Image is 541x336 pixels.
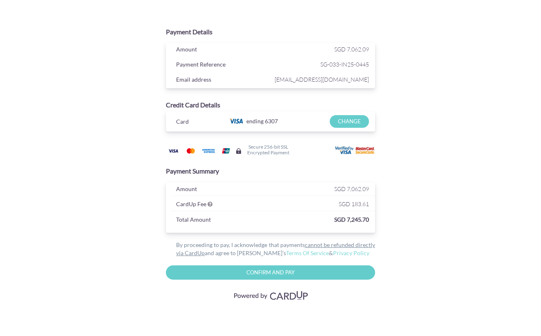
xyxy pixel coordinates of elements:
input: Confirm and Pay [166,265,375,280]
img: American Express [200,146,217,156]
div: Card [170,116,221,129]
img: User card [335,146,376,155]
div: Amount [170,184,273,196]
u: cannot be refunded directly via CardUp [176,241,375,256]
div: Payment Reference [170,59,273,71]
img: Mastercard [183,146,199,156]
span: SGD 7,062.09 [334,46,369,53]
img: Secure lock [235,148,242,154]
img: Visa [165,146,181,156]
div: CardUp Fee [170,199,273,211]
input: CHANGE [330,115,369,128]
div: Credit Card Details [166,100,375,110]
div: Payment Summary [166,167,375,176]
div: Total Amount [170,214,238,227]
div: Email address [170,74,273,87]
span: SGD 7,062.09 [334,185,369,192]
span: SG-033-IN25-0445 [273,59,369,69]
div: Amount [170,44,273,56]
div: SGD 7,245.70 [238,214,375,227]
img: Union Pay [218,146,234,156]
h6: Secure 256-bit SSL Encrypted Payment [247,144,289,155]
span: ending [246,115,264,127]
div: Payment Details [166,27,375,37]
a: Privacy Policy [333,249,369,256]
img: Visa, Mastercard [230,288,311,303]
div: SGD 183.61 [273,199,375,211]
div: By proceeding to pay, I acknowledge that payments and agree to [PERSON_NAME]’s & [166,241,375,257]
span: [EMAIL_ADDRESS][DOMAIN_NAME] [273,74,369,85]
span: 6307 [265,118,278,125]
a: Terms Of Service [286,249,329,256]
